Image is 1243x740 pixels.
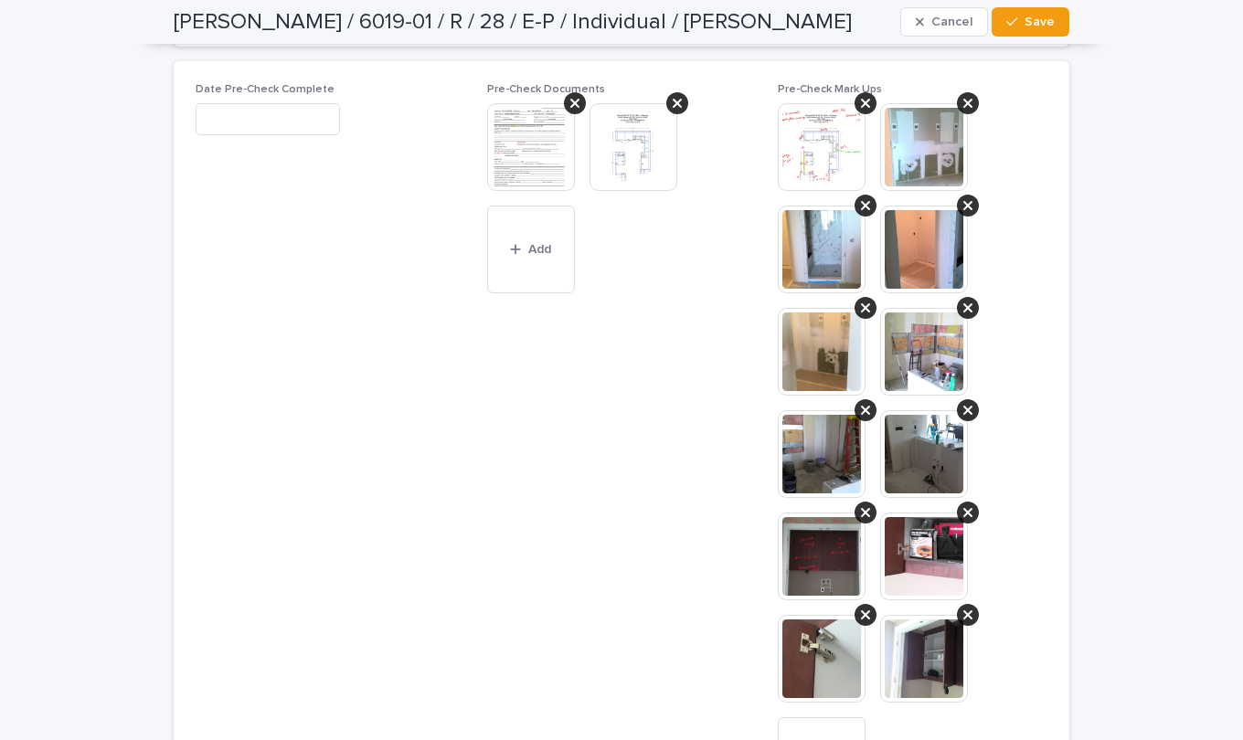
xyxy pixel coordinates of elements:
button: Add [487,206,575,293]
button: Save [992,7,1069,37]
span: Pre-Check Mark Ups [778,84,882,95]
button: Cancel [900,7,988,37]
span: Save [1025,16,1055,28]
span: Date Pre-Check Complete [196,84,335,95]
span: Add [528,243,551,256]
h2: [PERSON_NAME] / 6019-01 / R / 28 / E-P / Individual / [PERSON_NAME] [174,9,852,36]
span: Pre-Check Documents [487,84,605,95]
span: Cancel [931,16,972,28]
